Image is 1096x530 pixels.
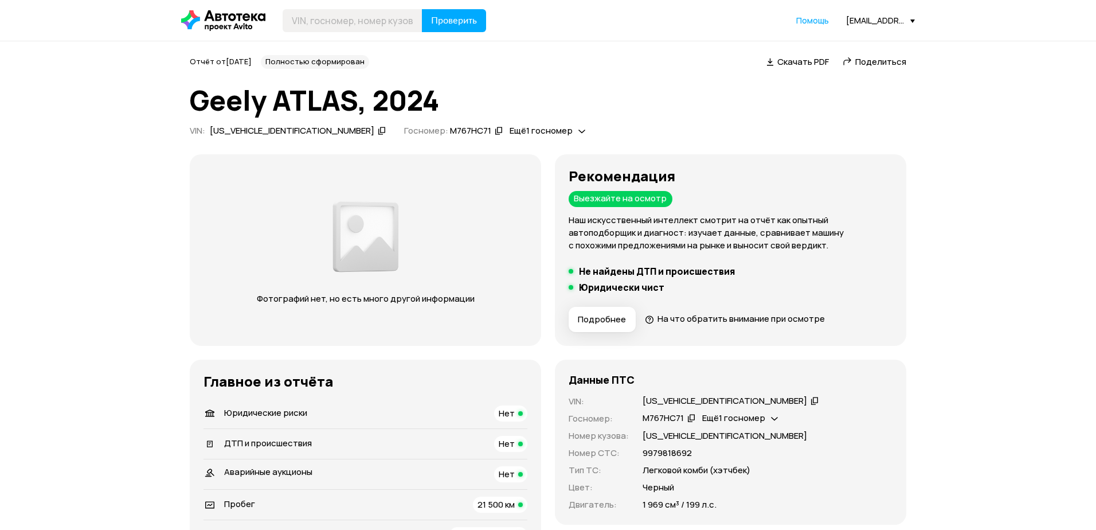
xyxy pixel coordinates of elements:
span: На что обратить внимание при осмотре [657,313,825,325]
h3: Рекомендация [569,168,893,184]
span: Юридические риски [224,407,307,419]
p: VIN : [569,395,629,408]
span: 21 500 км [477,498,515,510]
p: Номер кузова : [569,430,629,442]
h1: Geely ATLAS, 2024 [190,85,906,116]
span: Ещё 1 госномер [702,412,765,424]
a: Поделиться [843,56,906,68]
span: Пробег [224,498,255,510]
p: Двигатель : [569,498,629,511]
p: Тип ТС : [569,464,629,477]
input: VIN, госномер, номер кузова [283,9,422,32]
span: Госномер: [404,124,448,137]
span: Проверить [431,16,477,25]
span: Нет [499,407,515,419]
p: Цвет : [569,481,629,494]
p: Номер СТС : [569,447,629,459]
h5: Не найдены ДТП и происшествия [579,266,735,277]
a: Помощь [796,15,829,26]
span: Аварийные аукционы [224,466,312,478]
span: Ещё 1 госномер [510,124,573,137]
h5: Юридически чист [579,282,664,293]
div: М767НС71 [643,412,684,424]
button: Подробнее [569,307,636,332]
span: ДТП и происшествия [224,437,312,449]
div: М767НС71 [450,125,491,137]
a: Скачать PDF [766,56,829,68]
img: d89e54fb62fcf1f0.png [330,195,402,279]
p: 1 969 см³ / 199 л.с. [643,498,717,511]
p: [US_VEHICLE_IDENTIFICATION_NUMBER] [643,430,807,442]
span: Отчёт от [DATE] [190,56,252,67]
span: Нет [499,438,515,450]
h4: Данные ПТС [569,373,635,386]
span: Подробнее [578,314,626,325]
div: [US_VEHICLE_IDENTIFICATION_NUMBER] [210,125,374,137]
div: [EMAIL_ADDRESS][DOMAIN_NAME] [846,15,915,26]
div: Полностью сформирован [261,55,369,69]
p: Фотографий нет, но есть много другой информации [245,293,486,305]
div: Выезжайте на осмотр [569,191,672,207]
button: Проверить [422,9,486,32]
h3: Главное из отчёта [203,373,527,389]
span: VIN : [190,124,205,137]
span: Скачать PDF [777,56,829,68]
p: 9979818692 [643,447,692,459]
p: Черный [643,481,674,494]
a: На что обратить внимание при осмотре [645,313,825,325]
span: Нет [499,468,515,480]
span: Поделиться [855,56,906,68]
p: Наш искусственный интеллект смотрит на отчёт как опытный автоподборщик и диагност: изучает данные... [569,214,893,252]
p: Легковой комби (хэтчбек) [643,464,750,477]
div: [US_VEHICLE_IDENTIFICATION_NUMBER] [643,395,807,407]
p: Госномер : [569,412,629,425]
